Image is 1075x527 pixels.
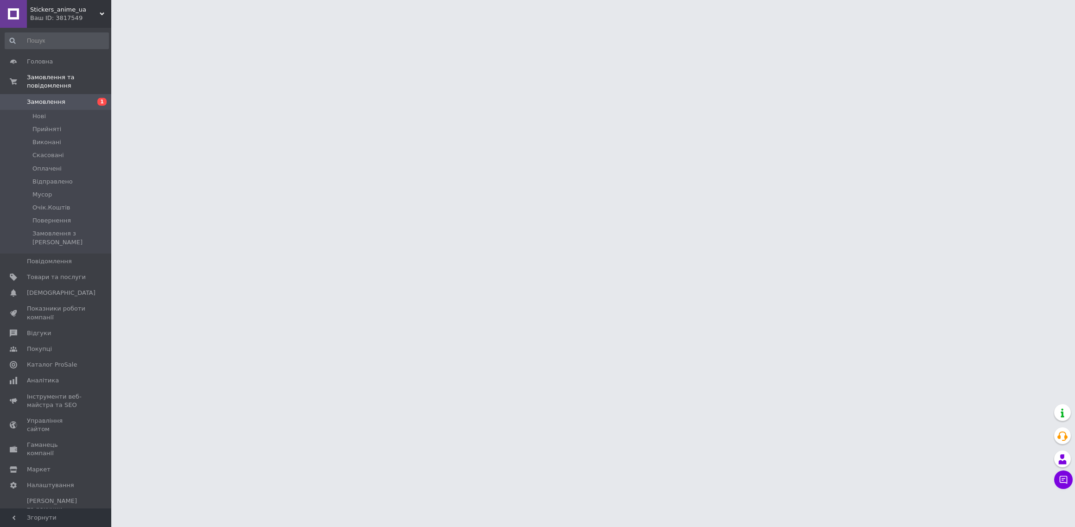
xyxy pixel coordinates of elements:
[27,481,74,489] span: Налаштування
[27,417,86,433] span: Управління сайтом
[27,376,59,385] span: Аналітика
[97,98,107,106] span: 1
[27,393,86,409] span: Інструменти веб-майстра та SEO
[27,441,86,457] span: Гаманець компанії
[27,73,111,90] span: Замовлення та повідомлення
[5,32,109,49] input: Пошук
[32,138,61,146] span: Виконані
[32,229,108,246] span: Замовлення з [PERSON_NAME]
[27,289,95,297] span: [DEMOGRAPHIC_DATA]
[32,151,64,159] span: Скасовані
[27,273,86,281] span: Товари та послуги
[27,345,52,353] span: Покупці
[27,329,51,337] span: Відгуки
[32,178,73,186] span: Відправлено
[27,57,53,66] span: Головна
[32,190,52,199] span: Мусор
[32,125,61,133] span: Прийняті
[32,112,46,121] span: Нові
[1054,470,1073,489] button: Чат з покупцем
[32,203,70,212] span: Очік.Коштів
[27,465,51,474] span: Маркет
[27,257,72,266] span: Повідомлення
[30,6,100,14] span: Stickers_anime_ua
[32,216,71,225] span: Повернення
[27,98,65,106] span: Замовлення
[27,305,86,321] span: Показники роботи компанії
[27,361,77,369] span: Каталог ProSale
[30,14,111,22] div: Ваш ID: 3817549
[32,165,62,173] span: Оплачені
